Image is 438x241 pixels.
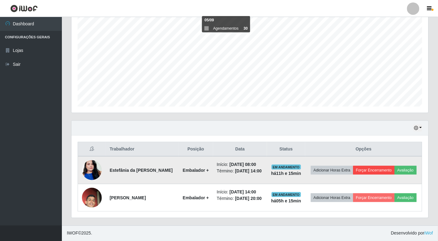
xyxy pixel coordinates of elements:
[217,189,263,195] li: Início:
[217,168,263,174] li: Término:
[183,168,209,173] strong: Embalador +
[106,142,179,157] th: Trabalhador
[235,168,262,173] time: [DATE] 14:00
[82,153,102,188] img: 1705535567021.jpeg
[311,166,353,175] button: Adicionar Horas Extra
[272,192,301,197] span: EM ANDAMENTO
[391,230,433,237] span: Desenvolvido por
[395,193,417,202] button: Avaliação
[395,166,417,175] button: Avaliação
[82,180,102,215] img: 1729120016145.jpeg
[271,171,301,176] strong: há 11 h e 15 min
[230,189,256,194] time: [DATE] 14:00
[353,193,395,202] button: Forçar Encerramento
[67,231,78,236] span: IWOF
[178,142,213,157] th: Posição
[311,193,353,202] button: Adicionar Horas Extra
[305,142,422,157] th: Opções
[267,142,305,157] th: Status
[217,195,263,202] li: Término:
[271,198,301,203] strong: há 05 h e 15 min
[183,195,209,200] strong: Embalador +
[217,161,263,168] li: Início:
[110,168,173,173] strong: Estefânia da [PERSON_NAME]
[424,231,433,236] a: iWof
[10,5,38,12] img: CoreUI Logo
[353,166,395,175] button: Forçar Encerramento
[235,196,262,201] time: [DATE] 20:00
[213,142,267,157] th: Data
[230,162,256,167] time: [DATE] 08:00
[110,195,146,200] strong: [PERSON_NAME]
[67,230,92,237] span: © 2025 .
[272,165,301,170] span: EM ANDAMENTO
